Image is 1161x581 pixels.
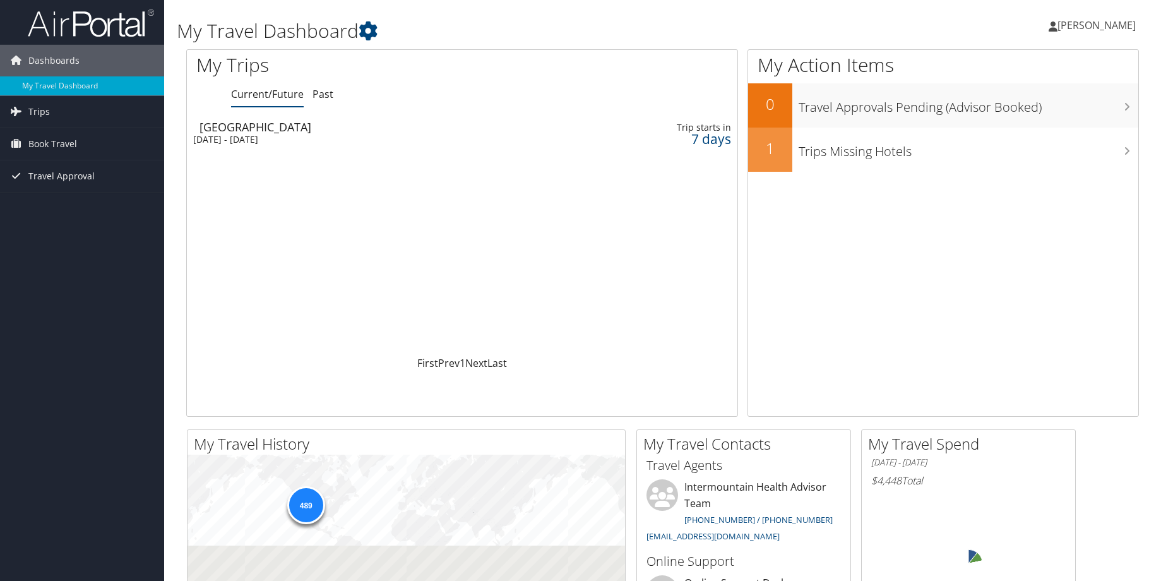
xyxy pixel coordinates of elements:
[646,553,841,570] h3: Online Support
[194,433,625,455] h2: My Travel History
[610,133,731,145] div: 7 days
[231,87,304,101] a: Current/Future
[28,8,154,38] img: airportal-logo.png
[748,52,1138,78] h1: My Action Items
[487,356,507,370] a: Last
[438,356,460,370] a: Prev
[28,96,50,128] span: Trips
[465,356,487,370] a: Next
[748,83,1138,128] a: 0Travel Approvals Pending (Advisor Booked)
[640,479,847,547] li: Intermountain Health Advisor Team
[1057,18,1136,32] span: [PERSON_NAME]
[28,160,95,192] span: Travel Approval
[610,122,731,133] div: Trip starts in
[28,128,77,160] span: Book Travel
[1049,6,1148,44] a: [PERSON_NAME]
[417,356,438,370] a: First
[748,128,1138,172] a: 1Trips Missing Hotels
[460,356,465,370] a: 1
[871,474,902,488] span: $4,448
[871,457,1066,469] h6: [DATE] - [DATE]
[28,45,80,76] span: Dashboards
[646,457,841,474] h3: Travel Agents
[799,92,1138,116] h3: Travel Approvals Pending (Advisor Booked)
[193,134,537,145] div: [DATE] - [DATE]
[643,433,850,455] h2: My Travel Contacts
[871,474,1066,488] h6: Total
[646,530,780,542] a: [EMAIL_ADDRESS][DOMAIN_NAME]
[199,121,544,133] div: [GEOGRAPHIC_DATA]
[868,433,1075,455] h2: My Travel Spend
[684,514,833,525] a: [PHONE_NUMBER] / [PHONE_NUMBER]
[177,18,825,44] h1: My Travel Dashboard
[313,87,333,101] a: Past
[196,52,499,78] h1: My Trips
[287,486,324,524] div: 489
[799,136,1138,160] h3: Trips Missing Hotels
[748,93,792,115] h2: 0
[748,138,792,159] h2: 1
